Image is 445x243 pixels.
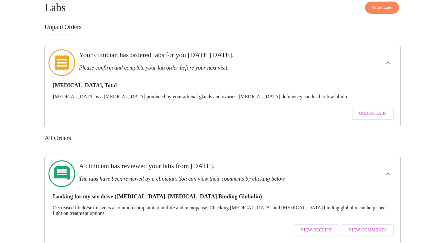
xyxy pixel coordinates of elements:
[342,224,393,236] button: View Comments
[53,205,392,216] p: Decreased libido/sex drive is a common complaint at midlife and menopause. Checking [MEDICAL_DATA...
[44,2,400,14] h4: Labs
[53,193,392,200] h3: Looking for my sex drive ([MEDICAL_DATA], [MEDICAL_DATA] Binding Globulin)
[365,2,399,14] button: Order Labs
[348,226,387,234] span: View Comments
[79,162,332,170] h3: A clinician has reviewed your labs from [DATE].
[53,82,392,89] h3: [MEDICAL_DATA], Total
[44,23,400,31] h3: Unpaid Orders
[340,221,395,240] a: View Comments
[380,166,395,181] button: show more
[380,55,395,70] button: show more
[79,51,332,59] h3: Your clinician has ordered labs for you [DATE][DATE].
[53,94,392,100] p: [MEDICAL_DATA] is a [MEDICAL_DATA] produced by your adrenal glands and ovaries. [MEDICAL_DATA] de...
[359,110,387,118] span: Order Labs
[292,221,340,240] a: View Receipt
[44,134,400,142] h3: All Orders
[350,104,395,123] a: Order Labs
[79,65,332,71] h3: Please confirm and complete your lab order before your next visit.
[352,108,393,120] button: Order Labs
[372,4,392,11] span: Order Labs
[294,224,339,236] button: View Receipt
[79,176,332,182] h3: The labs have been reviewed by a clinician. You can view their comments by clicking below.
[301,226,332,234] span: View Receipt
